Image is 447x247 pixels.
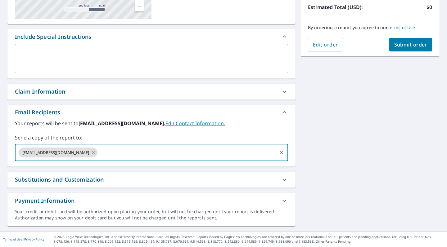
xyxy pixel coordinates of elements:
[7,193,296,209] div: Payment Information
[308,25,432,30] p: By ordering a report you agree to our
[7,29,296,44] div: Include Special Instructions
[15,175,104,184] div: Substitutions and Customization
[7,84,296,99] div: Claim Information
[19,150,93,156] span: [EMAIL_ADDRESS][DOMAIN_NAME]
[308,38,343,51] button: Edit order
[15,87,65,96] div: Claim Information
[15,134,288,141] label: Send a copy of the report to:
[79,120,165,127] b: [EMAIL_ADDRESS][DOMAIN_NAME].
[313,41,338,48] span: Edit order
[165,120,225,127] a: EditContactInfo
[7,105,296,120] div: Email Recipients
[388,24,415,30] a: Terms of Use
[24,237,44,241] a: Privacy Policy
[394,41,427,48] span: Submit order
[15,209,288,221] div: Your credit or debit card will be authorized upon placing your order, but will not be charged unt...
[54,235,444,244] p: © 2025 Eagle View Technologies, Inc. and Pictometry International Corp. All Rights Reserved. Repo...
[3,237,22,241] a: Terms of Use
[277,148,286,157] button: Clear
[7,172,296,187] div: Substitutions and Customization
[15,108,60,117] div: Email Recipients
[427,3,432,11] p: $0
[15,120,288,127] label: Your reports will be sent to
[19,148,97,157] div: [EMAIL_ADDRESS][DOMAIN_NAME]
[135,2,144,11] a: Current Level 17, Zoom Out
[3,237,44,241] p: |
[308,3,370,11] p: Estimated Total (USD):
[389,38,432,51] button: Submit order
[15,196,74,205] div: Payment Information
[15,33,91,41] div: Include Special Instructions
